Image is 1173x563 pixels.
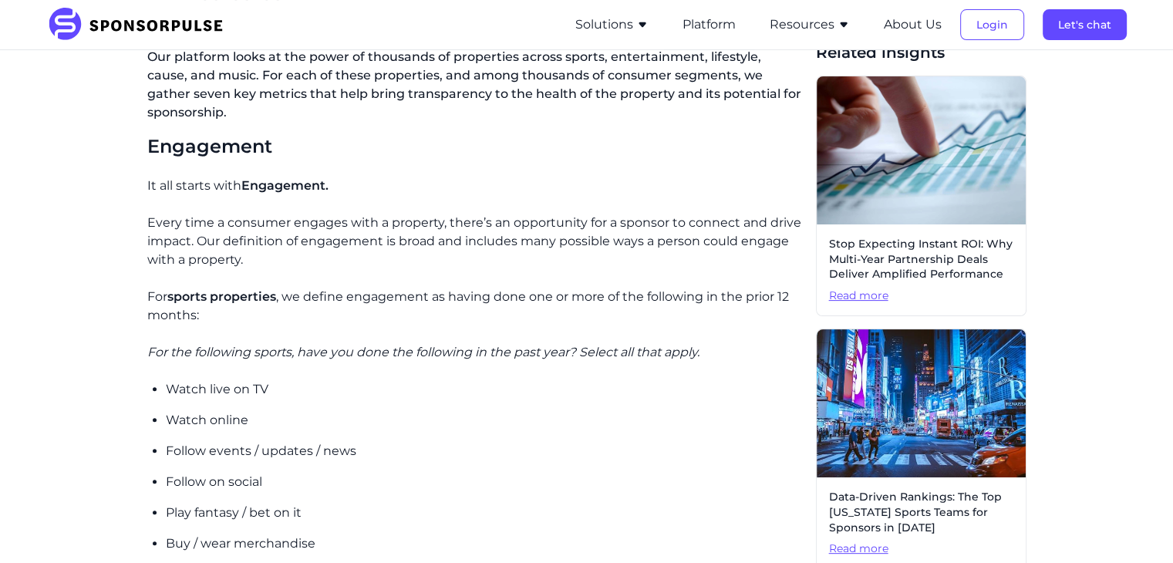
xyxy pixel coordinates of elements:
a: Stop Expecting Instant ROI: Why Multi-Year Partnership Deals Deliver Amplified PerformanceRead more [816,76,1026,316]
a: Platform [683,18,736,32]
p: For , we define engagement as having done one or more of the following in the prior 12 months: [147,288,804,325]
button: Solutions [575,15,649,34]
h3: Engagement [147,134,804,158]
a: Let's chat [1043,18,1127,32]
span: Related insights [816,42,1026,63]
p: Follow events / updates / news [166,442,804,460]
span: Read more [829,541,1013,557]
p: Every time a consumer engages with a property, there’s an opportunity for a sponsor to connect an... [147,214,804,269]
button: Login [960,9,1024,40]
p: Watch online [166,411,804,430]
button: Platform [683,15,736,34]
img: Photo by Andreas Niendorf courtesy of Unsplash [817,329,1026,477]
p: It all starts with [147,177,804,195]
span: Stop Expecting Instant ROI: Why Multi-Year Partnership Deals Deliver Amplified Performance [829,237,1013,282]
button: About Us [884,15,942,34]
a: Login [960,18,1024,32]
button: Let's chat [1043,9,1127,40]
span: Data-Driven Rankings: The Top [US_STATE] Sports Teams for Sponsors in [DATE] [829,490,1013,535]
button: Resources [770,15,850,34]
img: Sponsorship ROI image [817,76,1026,224]
p: Watch live on TV [166,380,804,399]
p: Buy / wear merchandise [166,534,804,553]
span: Engagement. [241,178,329,193]
i: For the following sports, have you done the following in the past year? Select all that apply. [147,345,699,359]
a: About Us [884,18,942,32]
p: Play fantasy / bet on it [166,504,804,522]
p: Follow on social [166,473,804,491]
iframe: Chat Widget [1096,489,1173,563]
span: sports properties [167,289,276,304]
img: SponsorPulse [47,8,234,42]
span: Read more [829,288,1013,304]
p: Our platform looks at the power of thousands of properties across sports, entertainment, lifestyl... [147,42,804,134]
